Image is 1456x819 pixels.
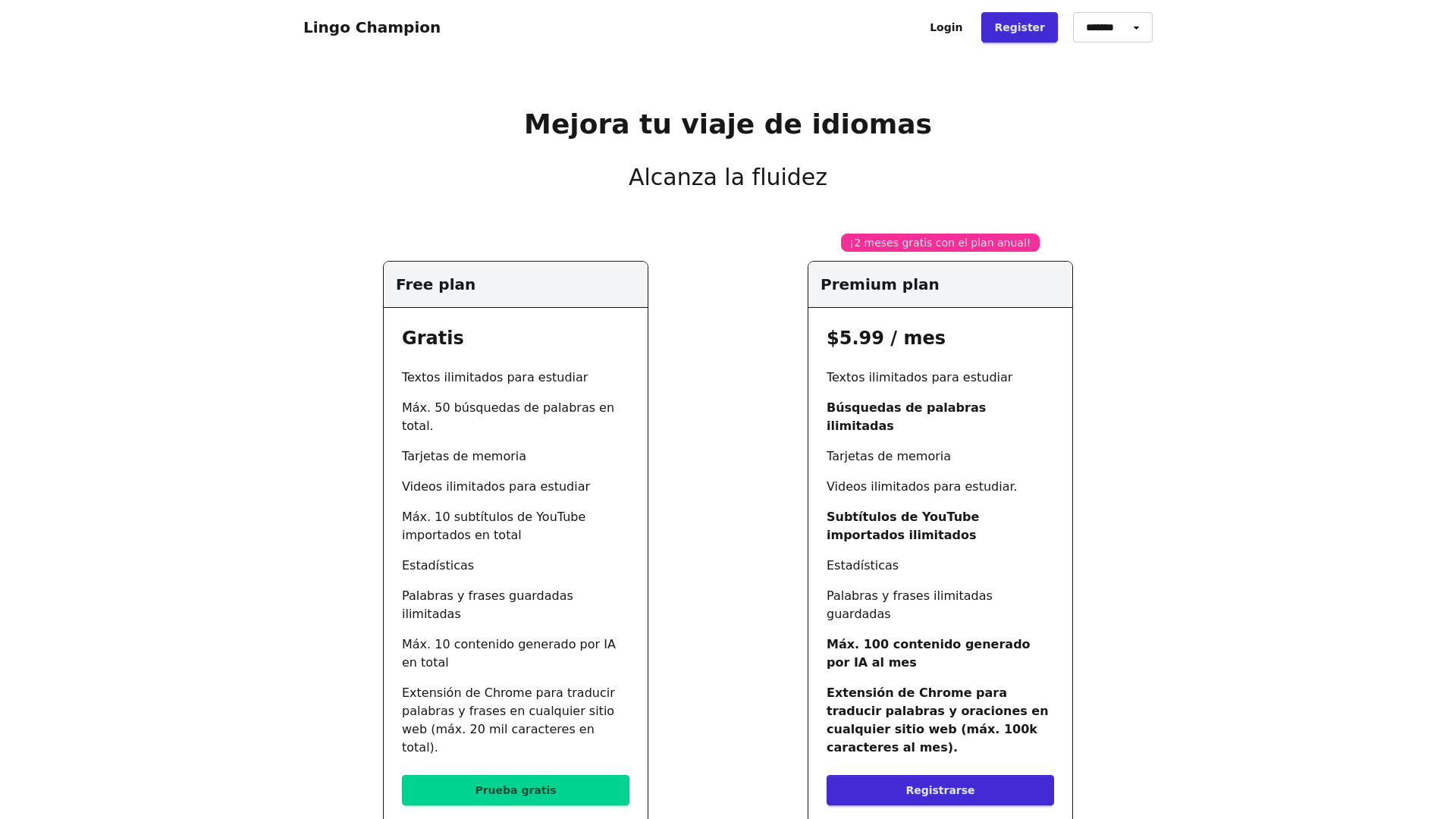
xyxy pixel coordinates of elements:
li: Videos ilimitados para estudiar. [827,478,1054,496]
h3: Gratis [402,326,629,350]
li: Máx. 100 contenido generado por IA al mes [827,635,1054,672]
a: Login [917,12,975,42]
h3: $5.99 / mes [827,326,1054,350]
li: Palabras y frases ilimitadas guardadas [827,587,1054,623]
li: Textos ilimitados para estudiar [827,369,1054,387]
li: Videos ilimitados para estudiar [402,478,629,496]
li: Textos ilimitados para estudiar [402,369,629,387]
h5: Free plan [396,274,635,295]
li: Estadísticas [827,557,1054,575]
li: Extensión de Chrome para traducir palabras y oraciones en cualquier sitio web (máx. 100k caracter... [827,684,1054,757]
div: ¡2 meses gratis con el plan anual! [841,234,1040,252]
p: Alcanza la fluidez [315,164,1141,191]
a: Register [981,12,1058,42]
li: Estadísticas [402,557,629,575]
h1: Mejora tu viaje de idiomas [315,109,1141,140]
li: Palabras y frases guardadas ilimitadas [402,587,629,623]
a: Prueba gratis [402,775,629,805]
li: Tarjetas de memoria [827,447,1054,466]
li: Búsquedas de palabras ilimitadas [827,399,1054,435]
li: Máx. 50 búsquedas de palabras en total. [402,399,629,435]
a: Lingo Champion [303,18,441,36]
li: Extensión de Chrome para traducir palabras y frases en cualquier sitio web (máx. 20 mil caractere... [402,684,629,757]
li: Máx. 10 contenido generado por IA en total [402,635,629,672]
li: Tarjetas de memoria [402,447,629,466]
li: Subtítulos de YouTube importados ilimitados [827,508,1054,544]
li: Máx. 10 subtítulos de YouTube importados en total [402,508,629,544]
a: Registrarse [827,775,1054,805]
h5: Premium plan [821,274,1060,295]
